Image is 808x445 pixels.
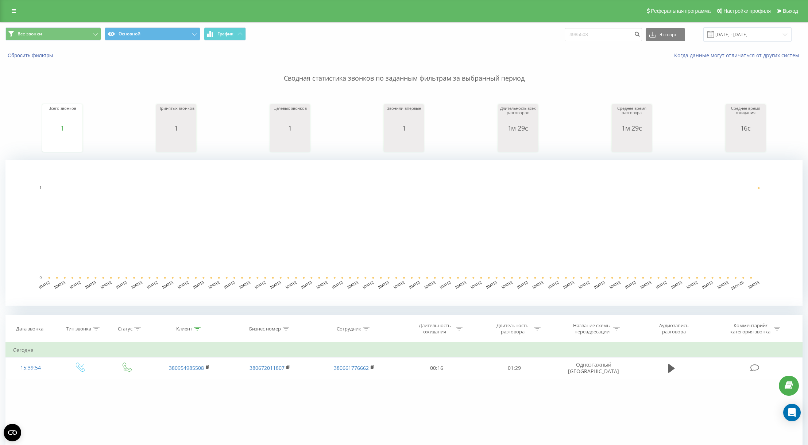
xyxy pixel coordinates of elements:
[66,326,91,332] div: Тип звонка
[729,322,772,335] div: Комментарий/категория звонка
[486,280,498,289] text: [DATE]
[115,280,127,289] text: [DATE]
[500,132,536,154] svg: A chart.
[4,424,21,441] button: Open CMP widget
[475,357,553,379] td: 01:29
[162,280,174,289] text: [DATE]
[671,280,683,289] text: [DATE]
[18,31,42,37] span: Все звонки
[146,280,158,289] text: [DATE]
[717,280,729,289] text: [DATE]
[223,280,235,289] text: [DATE]
[650,322,697,335] div: Аудиозапись разговора
[362,280,374,289] text: [DATE]
[727,132,764,154] svg: A chart.
[331,280,343,289] text: [DATE]
[169,364,204,371] a: 380954985508
[239,280,251,289] text: [DATE]
[347,280,359,289] text: [DATE]
[100,280,112,289] text: [DATE]
[44,132,81,154] svg: A chart.
[249,326,281,332] div: Бизнес номер
[614,132,650,154] svg: A chart.
[730,280,745,291] text: 19.08.25
[44,106,81,124] div: Всего звонков
[334,364,369,371] a: 380661776662
[609,280,621,289] text: [DATE]
[783,8,798,14] span: Выход
[424,280,436,289] text: [DATE]
[6,343,803,357] td: Сегодня
[39,186,42,190] text: 1
[409,280,421,289] text: [DATE]
[625,280,637,289] text: [DATE]
[270,280,282,289] text: [DATE]
[250,364,285,371] a: 380672011807
[316,280,328,289] text: [DATE]
[563,280,575,289] text: [DATE]
[85,280,97,289] text: [DATE]
[118,326,132,332] div: Статус
[208,280,220,289] text: [DATE]
[16,326,43,332] div: Дата звонка
[393,280,405,289] text: [DATE]
[204,27,246,40] button: График
[655,280,667,289] text: [DATE]
[272,106,308,124] div: Целевых звонков
[553,357,634,379] td: Одноэтажный [GEOGRAPHIC_DATA]
[727,106,764,124] div: Среднее время ожидания
[13,361,48,375] div: 15:39:54
[640,280,652,289] text: [DATE]
[5,52,57,59] button: Сбросить фильтры
[651,8,711,14] span: Реферальная программа
[686,280,698,289] text: [DATE]
[54,280,66,289] text: [DATE]
[158,132,194,154] div: A chart.
[493,322,532,335] div: Длительность разговора
[674,52,803,59] a: Когда данные могут отличаться от других систем
[5,27,101,40] button: Все звонки
[272,132,308,154] svg: A chart.
[748,280,760,289] text: [DATE]
[517,280,529,289] text: [DATE]
[301,280,313,289] text: [DATE]
[614,106,650,124] div: Среднее время разговора
[455,280,467,289] text: [DATE]
[177,280,189,289] text: [DATE]
[5,59,803,83] p: Сводная статистика звонков по заданным фильтрам за выбранный период
[398,357,475,379] td: 00:16
[386,106,422,124] div: Звонили впервые
[614,124,650,132] div: 1м 29с
[217,31,233,36] span: График
[105,27,200,40] button: Основной
[337,326,361,332] div: Сотрудник
[272,124,308,132] div: 1
[547,280,559,289] text: [DATE]
[378,280,390,289] text: [DATE]
[386,124,422,132] div: 1
[39,276,42,280] text: 0
[783,404,801,421] div: Open Intercom Messenger
[5,160,803,306] svg: A chart.
[701,280,714,289] text: [DATE]
[532,280,544,289] text: [DATE]
[723,8,771,14] span: Настройки профиля
[158,124,194,132] div: 1
[176,326,192,332] div: Клиент
[439,280,451,289] text: [DATE]
[500,106,536,124] div: Длительность всех разговоров
[415,322,454,335] div: Длительность ожидания
[578,280,590,289] text: [DATE]
[594,280,606,289] text: [DATE]
[646,28,685,41] button: Экспорт
[193,280,205,289] text: [DATE]
[565,28,642,41] input: Поиск по номеру
[386,132,422,154] svg: A chart.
